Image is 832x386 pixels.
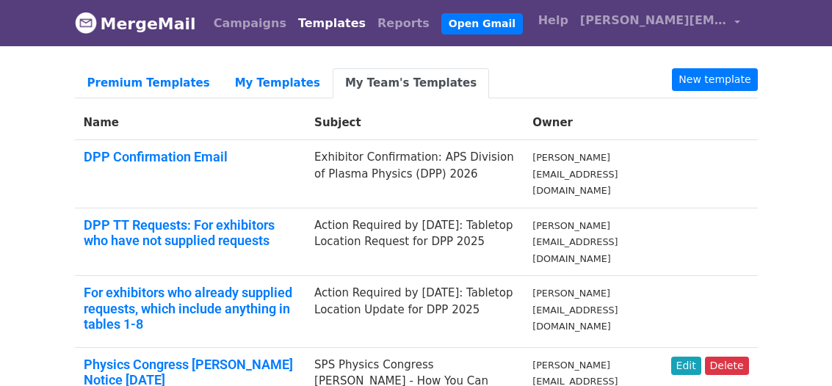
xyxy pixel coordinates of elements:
[671,357,701,375] a: Edit
[305,140,524,208] td: Exhibitor Confirmation: APS Division of Plasma Physics (DPP) 2026
[532,6,574,35] a: Help
[75,8,196,39] a: MergeMail
[208,9,292,38] a: Campaigns
[672,68,757,91] a: New template
[292,9,372,38] a: Templates
[524,106,662,140] th: Owner
[580,12,727,29] span: [PERSON_NAME][EMAIL_ADDRESS][DOMAIN_NAME]
[305,208,524,276] td: Action Required by [DATE]: Tabletop Location Request for DPP 2025
[305,276,524,348] td: Action Required by [DATE]: Tabletop Location Update for DPP 2025
[532,220,618,264] small: [PERSON_NAME][EMAIL_ADDRESS][DOMAIN_NAME]
[75,106,306,140] th: Name
[759,316,832,386] iframe: Chat Widget
[75,68,223,98] a: Premium Templates
[333,68,489,98] a: My Team's Templates
[574,6,746,40] a: [PERSON_NAME][EMAIL_ADDRESS][DOMAIN_NAME]
[75,12,97,34] img: MergeMail logo
[705,357,749,375] a: Delete
[84,217,275,249] a: DPP TT Requests: For exhibitors who have not supplied requests
[84,285,292,332] a: For exhibitors who already supplied requests, which include anything in tables 1-8
[441,13,523,34] a: Open Gmail
[372,9,435,38] a: Reports
[305,106,524,140] th: Subject
[84,149,228,164] a: DPP Confirmation Email
[532,288,618,332] small: [PERSON_NAME][EMAIL_ADDRESS][DOMAIN_NAME]
[223,68,333,98] a: My Templates
[532,152,618,196] small: [PERSON_NAME][EMAIL_ADDRESS][DOMAIN_NAME]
